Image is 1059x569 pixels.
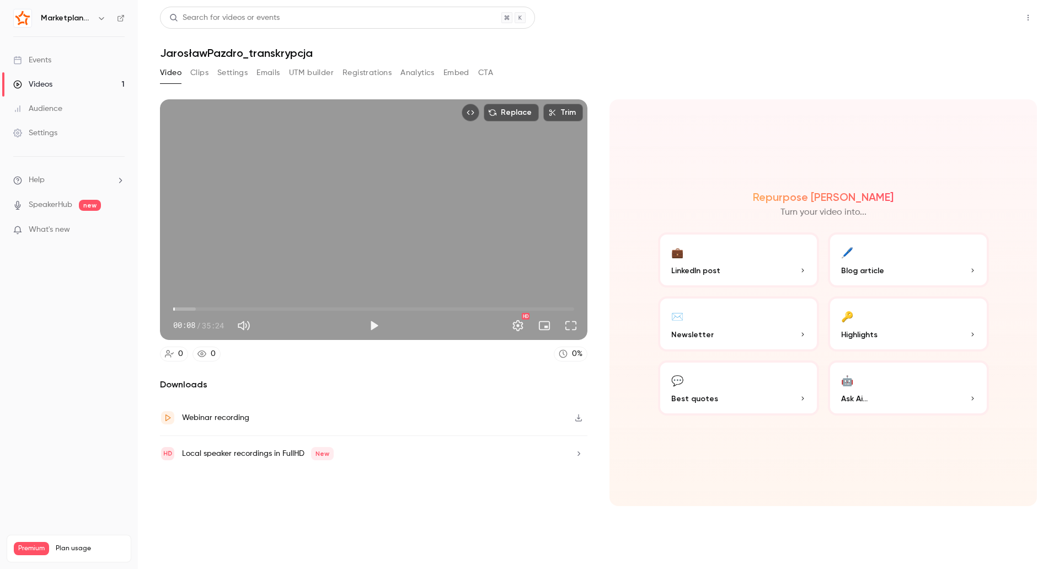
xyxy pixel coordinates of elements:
button: Video [160,64,181,82]
div: 0 [178,348,183,360]
span: Premium [14,542,49,555]
div: 💼 [671,243,683,260]
span: 00:08 [173,320,195,331]
span: 35:24 [202,320,224,331]
span: / [196,320,201,331]
a: 0 [160,347,188,361]
span: Best quotes [671,393,718,405]
span: Ask Ai... [841,393,868,405]
h2: Downloads [160,378,587,391]
button: 💬Best quotes [658,360,819,416]
div: 0 % [572,348,582,360]
div: Videos [13,79,52,90]
button: 🖊️Blog article [828,232,989,288]
div: 🤖 [841,371,853,389]
button: Turn on miniplayer [533,315,555,337]
button: Settings [507,315,529,337]
button: UTM builder [289,64,334,82]
span: Plan usage [56,544,124,553]
h6: Marketplanet | Powered by Hubexo [41,13,93,24]
a: SpeakerHub [29,199,72,211]
div: Local speaker recordings in FullHD [182,447,334,460]
button: Mute [233,315,255,337]
button: Analytics [400,64,435,82]
button: Share [967,7,1010,29]
a: 0% [554,347,587,361]
span: New [311,447,334,460]
h1: JarosławPazdro_transkrypcja [160,46,1037,60]
a: 0 [192,347,221,361]
img: Marketplanet | Powered by Hubexo [14,9,31,27]
button: Registrations [343,64,392,82]
div: 🖊️ [841,243,853,260]
button: Settings [217,64,248,82]
li: help-dropdown-opener [13,174,125,186]
button: Replace [484,104,539,121]
span: Highlights [841,329,878,341]
button: 🤖Ask Ai... [828,360,989,416]
div: 0 [211,348,216,360]
button: Full screen [560,315,582,337]
button: Embed [443,64,469,82]
div: ✉️ [671,307,683,325]
button: Embed video [462,104,479,121]
button: Trim [543,104,583,121]
h2: Repurpose [PERSON_NAME] [753,190,894,204]
span: Help [29,174,45,186]
div: 💬 [671,371,683,389]
p: Turn your video into... [780,206,867,219]
div: Settings [13,127,57,139]
button: ✉️Newsletter [658,296,819,352]
button: Emails [256,64,280,82]
button: 🔑Highlights [828,296,989,352]
div: 00:08 [173,320,224,331]
button: Top Bar Actions [1019,9,1037,26]
div: Search for videos or events [169,12,280,24]
span: new [79,200,101,211]
div: HD [522,313,529,320]
span: LinkedIn post [671,265,720,276]
div: Audience [13,103,62,114]
iframe: Noticeable Trigger [111,225,125,235]
button: Clips [190,64,208,82]
span: Newsletter [671,329,714,341]
button: CTA [478,64,493,82]
button: 💼LinkedIn post [658,232,819,288]
div: Events [13,55,51,66]
span: Blog article [841,265,884,276]
span: What's new [29,224,70,236]
div: Webinar recording [182,411,249,424]
div: 🔑 [841,307,853,325]
button: Play [363,315,385,337]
